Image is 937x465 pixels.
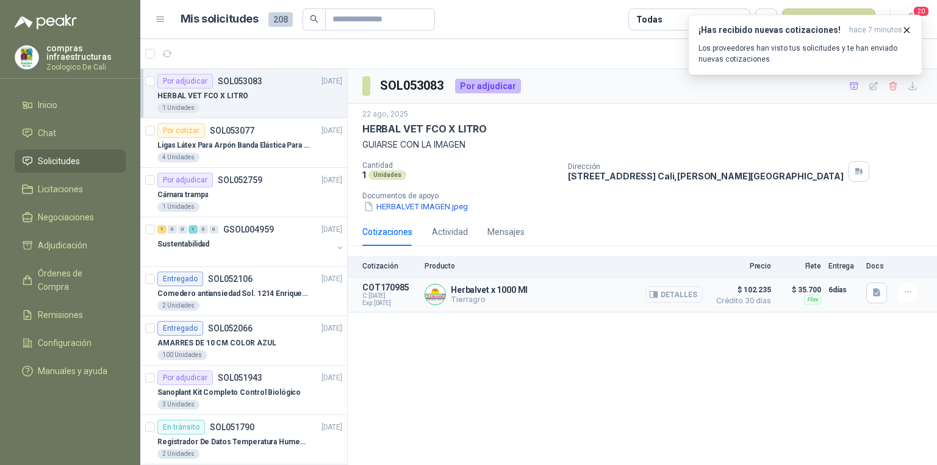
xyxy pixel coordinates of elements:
[188,225,198,234] div: 1
[157,103,199,113] div: 1 Unidades
[223,225,274,234] p: GSOL004959
[157,301,199,311] div: 2 Unidades
[38,154,80,168] span: Solicitudes
[710,283,771,297] span: $ 102.235
[425,262,703,270] p: Producto
[140,118,347,168] a: Por cotizarSOL053077[DATE] Ligas Látex Para Arpón Banda Elástica Para Arpón Tripa Pollo4 Unidades
[168,225,177,234] div: 0
[15,121,126,145] a: Chat
[38,336,92,350] span: Configuración
[451,295,528,304] p: Tierragro
[636,13,662,26] div: Todas
[710,262,771,270] p: Precio
[46,44,126,61] p: compras infraestructuras
[15,150,126,173] a: Solicitudes
[698,43,912,65] p: Los proveedores han visto tus solicitudes y te han enviado nuevas cotizaciones.
[362,161,558,170] p: Cantidad
[38,364,107,378] span: Manuales y ayuda
[432,225,468,239] div: Actividad
[900,9,922,31] button: 20
[15,331,126,355] a: Configuración
[157,173,213,187] div: Por adjudicar
[310,15,318,23] span: search
[38,308,83,322] span: Remisiones
[268,12,293,27] span: 208
[157,74,213,88] div: Por adjudicar
[209,225,218,234] div: 0
[38,239,87,252] span: Adjudicación
[362,262,417,270] p: Cotización
[15,303,126,326] a: Remisiones
[804,295,821,305] div: Flex
[157,123,205,138] div: Por cotizar
[321,422,342,433] p: [DATE]
[140,316,347,366] a: EntregadoSOL052066[DATE] AMARRES DE 10 CM COLOR AZUL100 Unidades
[15,178,126,201] a: Licitaciones
[157,202,199,212] div: 1 Unidades
[778,262,821,270] p: Flete
[38,98,57,112] span: Inicio
[866,262,891,270] p: Docs
[425,284,445,305] img: Company Logo
[362,138,922,151] p: GUIARSE CON LA IMAGEN
[157,436,309,448] p: Registrador De Datos Temperatura Humedad Usb 32.000 Registro
[368,170,406,180] div: Unidades
[218,77,262,85] p: SOL053083
[362,225,412,239] div: Cotizaciones
[46,63,126,71] p: Zoologico De Cali
[849,25,902,35] span: hace 7 minutos
[157,387,301,398] p: Sanoplant Kit Completo Control Biológico
[913,5,930,17] span: 20
[321,323,342,334] p: [DATE]
[210,126,254,135] p: SOL053077
[568,162,844,171] p: Dirección
[15,206,126,229] a: Negociaciones
[157,400,199,409] div: 3 Unidades
[157,449,199,459] div: 2 Unidades
[157,140,309,151] p: Ligas Látex Para Arpón Banda Elástica Para Arpón Tripa Pollo
[321,125,342,137] p: [DATE]
[157,153,199,162] div: 4 Unidades
[362,300,417,307] span: Exp: [DATE]
[321,175,342,186] p: [DATE]
[157,90,248,102] p: HERBAL VET FCO X LITRO
[380,76,445,95] h3: SOL053083
[321,372,342,384] p: [DATE]
[157,225,167,234] div: 1
[362,170,366,180] p: 1
[828,262,859,270] p: Entrega
[487,225,525,239] div: Mensajes
[362,292,417,300] span: C: [DATE]
[178,225,187,234] div: 0
[321,76,342,87] p: [DATE]
[157,337,276,349] p: AMARRES DE 10 CM COLOR AZUL
[157,321,203,336] div: Entregado
[321,224,342,236] p: [DATE]
[157,420,205,434] div: En tránsito
[140,69,347,118] a: Por adjudicarSOL053083[DATE] HERBAL VET FCO X LITRO1 Unidades
[698,25,844,35] h3: ¡Has recibido nuevas cotizaciones!
[157,370,213,385] div: Por adjudicar
[38,267,114,294] span: Órdenes de Compra
[157,272,203,286] div: Entregado
[782,9,875,31] button: Nueva solicitud
[321,273,342,285] p: [DATE]
[455,79,521,93] div: Por adjudicar
[140,366,347,415] a: Por adjudicarSOL051943[DATE] Sanoplant Kit Completo Control Biológico3 Unidades
[828,283,859,297] p: 6 días
[15,46,38,69] img: Company Logo
[208,275,253,283] p: SOL052106
[140,415,347,464] a: En tránsitoSOL051790[DATE] Registrador De Datos Temperatura Humedad Usb 32.000 Registro2 Unidades
[208,324,253,333] p: SOL052066
[157,350,207,360] div: 100 Unidades
[451,285,528,295] p: Herbalvet x 1000 Ml
[140,267,347,316] a: EntregadoSOL052106[DATE] Comedero antiansiedad Sol. 1214 Enriquecimiento2 Unidades
[38,211,94,224] span: Negociaciones
[15,262,126,298] a: Órdenes de Compra
[157,288,309,300] p: Comedero antiansiedad Sol. 1214 Enriquecimiento
[15,93,126,117] a: Inicio
[38,182,83,196] span: Licitaciones
[38,126,56,140] span: Chat
[181,10,259,28] h1: Mis solicitudes
[218,176,262,184] p: SOL052759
